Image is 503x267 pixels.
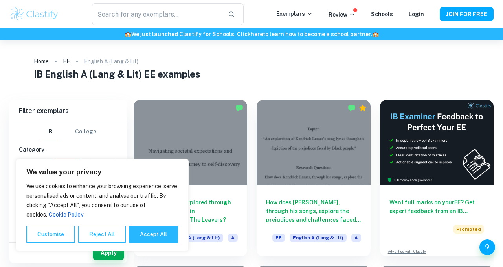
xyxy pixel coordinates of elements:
span: English A (Lang & Lit) [166,234,223,242]
img: Marked [348,104,356,112]
h6: Category [19,145,118,154]
span: A [228,234,238,242]
a: Schools [371,11,393,17]
a: Want full marks on yourEE? Get expert feedback from an IB examiner!PromotedAdvertise with Clastify [380,100,494,256]
button: Accept All [129,226,178,243]
input: Search for any exemplars... [92,3,222,25]
p: We value your privacy [26,167,178,177]
img: Marked [235,104,243,112]
p: Exemplars [276,9,313,18]
a: Advertise with Clastify [388,249,426,254]
a: How is identity explored through [PERSON_NAME] in [PERSON_NAME] The Leavers?EEEnglish A (Lang & L... [134,100,247,256]
span: 🏫 [372,31,379,37]
button: Help and Feedback [479,239,495,255]
div: Filter type choice [40,122,96,141]
span: English A (Lang & Lit) [290,234,347,242]
a: Login [409,11,424,17]
a: Home [34,56,49,67]
a: How does [PERSON_NAME], through his songs, explore the prejudices and challenges faced by [DEMOGR... [257,100,370,256]
button: JOIN FOR FREE [440,7,494,21]
p: English A (Lang & Lit) [84,57,138,66]
div: We value your privacy [16,159,189,251]
span: A [351,234,361,242]
a: here [251,31,263,37]
span: 🏫 [125,31,131,37]
p: Review [329,10,355,19]
a: Cookie Policy [48,211,84,218]
img: Clastify logo [9,6,59,22]
h6: Want full marks on your EE ? Get expert feedback from an IB examiner! [389,198,484,215]
h6: How does [PERSON_NAME], through his songs, explore the prejudices and challenges faced by [DEMOGR... [266,198,361,224]
h6: We just launched Clastify for Schools. Click to learn how to become a school partner. [2,30,501,39]
p: We use cookies to enhance your browsing experience, serve personalised ads or content, and analys... [26,182,178,219]
div: Premium [359,104,367,112]
h6: How is identity explored through [PERSON_NAME] in [PERSON_NAME] The Leavers? [143,198,238,224]
button: IB [40,122,59,141]
button: College [75,122,96,141]
h1: IB English A (Lang & Lit) EE examples [34,67,470,81]
a: EE [63,56,70,67]
button: Apply [93,246,124,260]
button: Reject All [78,226,126,243]
button: Customise [26,226,75,243]
h6: Filter exemplars [9,100,127,122]
img: Thumbnail [380,100,494,185]
span: Promoted [453,225,484,234]
span: EE [272,234,285,242]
